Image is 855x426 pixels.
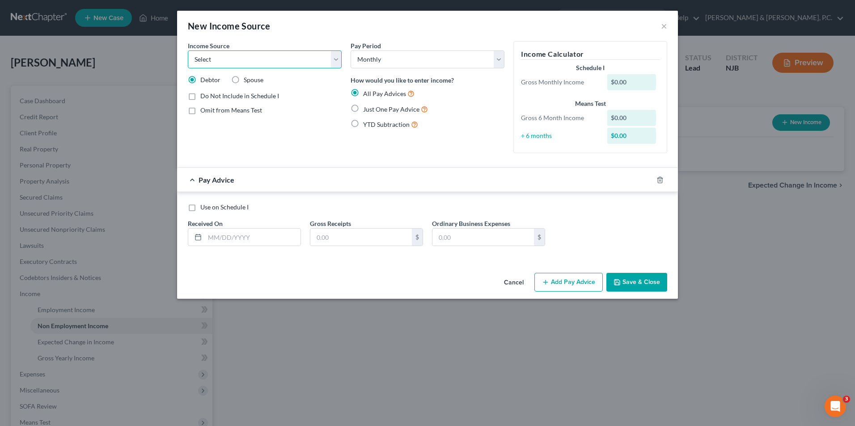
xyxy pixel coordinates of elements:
span: All Pay Advices [363,90,406,97]
div: Means Test [521,99,660,108]
input: 0.00 [432,229,534,246]
label: Ordinary Business Expenses [432,219,510,228]
span: Received On [188,220,223,227]
span: Omit from Means Test [200,106,262,114]
div: $0.00 [607,128,656,144]
button: Cancel [497,274,531,292]
div: $ [412,229,423,246]
label: Gross Receipts [310,219,351,228]
h5: Income Calculator [521,49,660,60]
div: New Income Source [188,20,271,32]
div: Gross Monthly Income [516,78,603,87]
span: 3 [843,396,850,403]
span: Income Source [188,42,229,50]
div: $ [534,229,545,246]
span: Debtor [200,76,220,84]
span: Use on Schedule I [200,203,249,211]
label: How would you like to enter income? [351,75,454,85]
div: Gross 6 Month Income [516,113,603,122]
label: Pay Period [351,41,381,50]
input: 0.00 [310,229,412,246]
span: YTD Subtraction [363,121,410,128]
iframe: Intercom live chat [825,396,846,417]
div: Schedule I [521,63,660,72]
div: $0.00 [607,74,656,90]
span: Spouse [244,76,263,84]
input: MM/DD/YYYY [205,229,301,246]
button: × [661,21,667,31]
button: Save & Close [606,273,667,292]
button: Add Pay Advice [534,273,603,292]
span: Do Not Include in Schedule I [200,92,279,100]
span: Just One Pay Advice [363,105,419,113]
div: ÷ 6 months [516,131,603,140]
div: $0.00 [607,110,656,126]
span: Pay Advice [199,175,234,184]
